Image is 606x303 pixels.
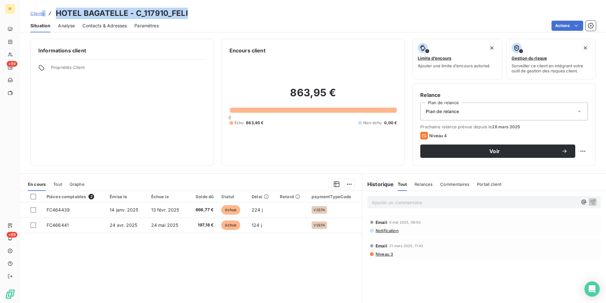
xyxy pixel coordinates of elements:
[110,194,143,199] div: Émise le
[221,194,244,199] div: Statut
[229,86,397,105] h2: 863,95 €
[313,208,325,212] span: VSEPA
[584,281,600,297] div: Open Intercom Messenger
[280,194,304,199] div: Retard
[221,220,240,230] span: échue
[151,222,178,228] span: 24 mai 2025
[426,108,459,115] span: Plan de relance
[418,63,490,68] span: Ajouter une limite d’encours autorisé
[5,4,15,14] div: FI
[440,182,469,187] span: Commentaires
[47,207,70,212] span: FC464439
[398,182,407,187] span: Tout
[376,243,387,248] span: Email
[229,115,231,120] span: 0
[88,194,94,199] span: 2
[312,194,358,199] div: paymentTypeCode
[362,180,394,188] h6: Historique
[477,182,501,187] span: Portail client
[429,133,447,138] span: Niveau 4
[38,47,206,54] h6: Informations client
[56,8,188,19] h3: HOTEL BAGATELLE - C_117910_FELI
[151,194,184,199] div: Échue le
[492,124,520,129] span: 28 mars 2025
[5,62,15,72] a: +99
[389,244,423,248] span: 21 mars 2025, 11:43
[110,222,137,228] span: 24 avr. 2025
[412,39,502,79] button: Limite d’encoursAjouter une limite d’encours autorisé
[30,23,50,29] span: Situation
[82,23,127,29] span: Contacts & Adresses
[384,120,397,126] span: 0,00 €
[7,232,17,238] span: +99
[375,228,399,233] span: Notification
[47,222,69,228] span: FC466441
[551,21,583,31] button: Actions
[47,194,102,199] div: Pièces comptables
[246,120,263,126] span: 863,95 €
[5,289,15,299] img: Logo LeanPay
[252,194,272,199] div: Délai
[192,194,214,199] div: Solde dû
[192,207,214,213] span: 666,77 €
[420,145,575,158] button: Voir
[252,222,262,228] span: 124 j
[235,120,244,126] span: Échu
[134,23,159,29] span: Paramètres
[512,56,547,61] span: Gestion du risque
[428,149,561,154] span: Voir
[53,182,62,187] span: Tout
[418,56,451,61] span: Limite d’encours
[420,91,588,99] h6: Relance
[229,47,266,54] h6: Encours client
[28,182,46,187] span: En cours
[30,10,44,17] a: Clients
[7,61,17,67] span: +99
[51,65,206,74] span: Propriétés Client
[192,222,214,228] span: 197,18 €
[70,182,85,187] span: Graphe
[221,205,240,215] span: échue
[376,220,387,225] span: Email
[58,23,75,29] span: Analyse
[415,182,433,187] span: Relances
[420,124,588,129] span: Prochaine relance prévue depuis le
[363,120,382,126] span: Non-échu
[252,207,263,212] span: 224 j
[506,39,596,79] button: Gestion du risqueSurveiller ce client en intégrant votre outil de gestion des risques client.
[375,252,393,257] span: Niveau 3
[151,207,179,212] span: 13 févr. 2025
[389,220,421,224] span: 9 mai 2025, 08:50
[512,63,590,73] span: Surveiller ce client en intégrant votre outil de gestion des risques client.
[313,223,325,227] span: VSEPA
[110,207,138,212] span: 14 janv. 2025
[30,11,44,16] span: Clients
